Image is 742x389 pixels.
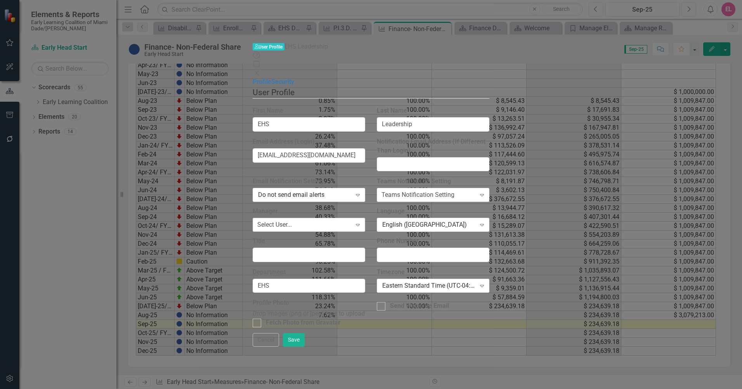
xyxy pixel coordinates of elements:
[377,268,489,277] label: Timezone
[266,318,340,327] div: Fetch Photo from Gravatar
[377,137,489,155] label: Notification Email Address (If Different Than Login)
[253,333,279,347] button: Cancel
[253,87,489,99] legend: User Profile
[253,237,365,246] label: Title
[382,221,476,229] div: English ([GEOGRAPHIC_DATA])
[390,302,449,311] div: Send Welcome Email
[253,43,284,50] span: User Profile
[377,207,489,216] label: Language
[253,268,365,277] label: Department
[253,207,365,216] label: Manager
[377,177,489,186] label: Teams Notification Setting
[258,191,352,200] div: Do not send email alerts
[253,299,365,307] label: Profile Photo
[283,333,305,347] button: Save
[377,237,489,246] label: Phone Number
[284,43,328,50] span: EHS Leadership
[253,137,365,146] label: Email Address (Login)
[271,78,294,85] a: Security
[377,106,489,115] label: Last Name
[253,177,365,186] label: Email Notification Setting
[257,221,292,229] div: Select User...
[382,281,476,290] div: Eastern Standard Time (UTC-04:00)
[381,191,454,200] div: Teams Notification Setting
[253,106,365,115] label: First Name
[253,78,271,85] a: Profile
[253,309,365,318] div: Drop images (png or jpeg) here to upload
